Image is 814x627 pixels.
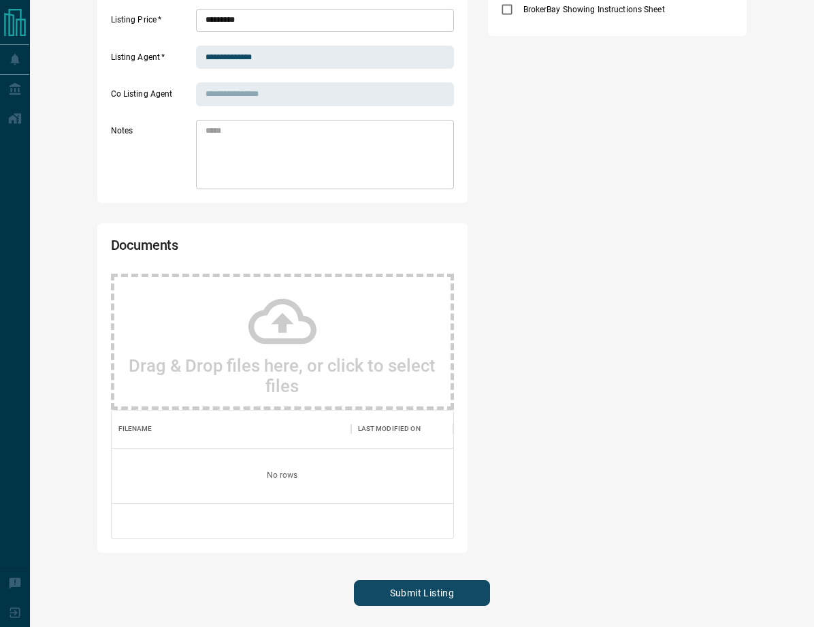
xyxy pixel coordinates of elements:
[520,3,668,16] span: BrokerBay Showing Instructions Sheet
[111,237,316,260] h2: Documents
[111,89,193,106] label: Co Listing Agent
[111,125,193,189] label: Notes
[351,410,453,448] div: Last Modified On
[118,410,152,448] div: Filename
[111,52,193,69] label: Listing Agent
[111,14,193,32] label: Listing Price
[111,274,454,410] div: Drag & Drop files here, or click to select files
[128,355,437,396] h2: Drag & Drop files here, or click to select files
[358,410,421,448] div: Last Modified On
[354,580,490,606] button: Submit Listing
[112,410,351,448] div: Filename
